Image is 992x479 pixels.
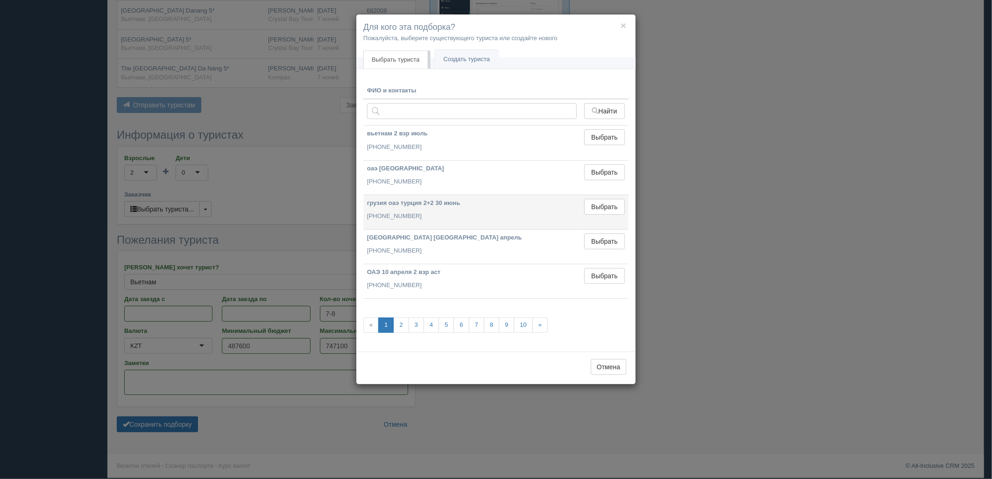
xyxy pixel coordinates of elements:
button: Выбрать [584,129,625,145]
b: [GEOGRAPHIC_DATA] [GEOGRAPHIC_DATA] апрель [367,234,522,241]
button: Выбрать [584,268,625,284]
a: » [532,317,548,333]
p: [PHONE_NUMBER] [367,143,577,152]
a: 10 [514,317,532,333]
a: 5 [439,317,454,333]
a: Выбрать туриста [363,50,428,69]
button: × [621,21,626,30]
p: [PHONE_NUMBER] [367,281,577,290]
th: ФИО и контакты [363,83,581,99]
button: Выбрать [584,164,625,180]
p: Пожалуйста, выберите существующего туриста или создайте нового [363,34,629,42]
h4: Для кого эта подборка? [363,21,629,34]
a: Создать туриста [435,50,498,69]
span: « [363,317,379,333]
a: 1 [378,317,394,333]
b: грузия оаэ турция 2+2 30 июнь [367,199,460,206]
p: [PHONE_NUMBER] [367,212,577,221]
a: 3 [409,317,424,333]
a: 8 [484,317,499,333]
button: Выбрать [584,199,625,215]
a: 6 [453,317,469,333]
button: Выбрать [584,233,625,249]
a: 7 [469,317,484,333]
button: Найти [584,103,625,119]
button: Отмена [591,359,626,375]
b: ОАЭ 10 апреля 2 взр аст [367,268,440,275]
b: вьетнам 2 взр июль [367,130,428,137]
a: 2 [393,317,409,333]
p: [PHONE_NUMBER] [367,177,577,186]
b: оаэ [GEOGRAPHIC_DATA] [367,165,444,172]
input: Поиск по ФИО, паспорту или контактам [367,103,577,119]
a: 4 [424,317,439,333]
a: 9 [499,317,514,333]
p: [PHONE_NUMBER] [367,247,577,255]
